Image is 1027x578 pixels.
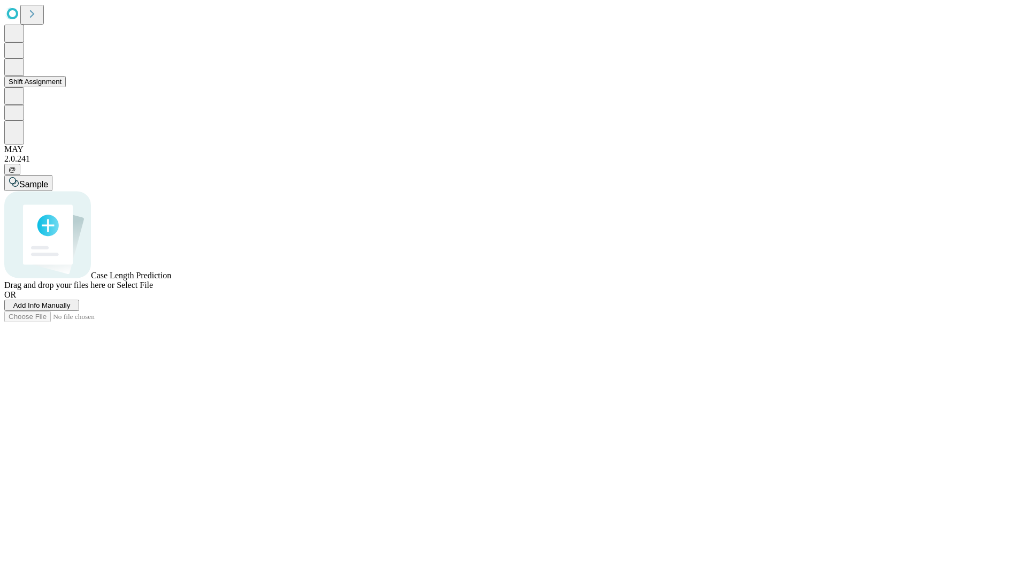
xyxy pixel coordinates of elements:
[4,164,20,175] button: @
[19,180,48,189] span: Sample
[13,301,71,309] span: Add Info Manually
[91,271,171,280] span: Case Length Prediction
[4,290,16,299] span: OR
[4,154,1023,164] div: 2.0.241
[9,165,16,173] span: @
[4,76,66,87] button: Shift Assignment
[4,144,1023,154] div: MAY
[4,280,114,290] span: Drag and drop your files here or
[4,175,52,191] button: Sample
[117,280,153,290] span: Select File
[4,300,79,311] button: Add Info Manually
